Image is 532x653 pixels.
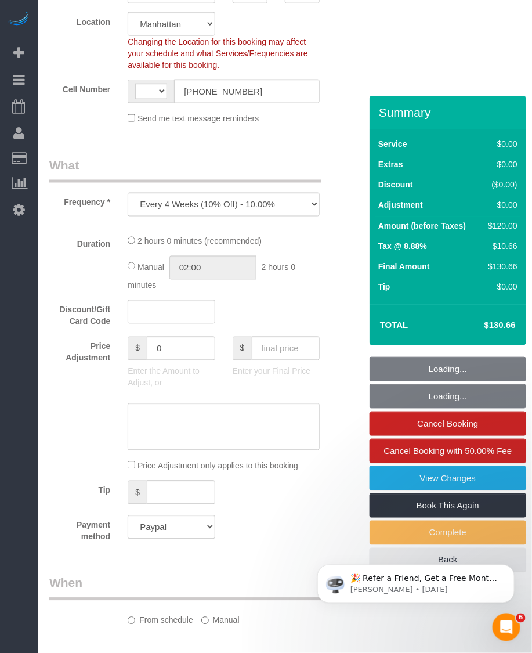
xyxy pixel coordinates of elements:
[378,158,403,170] label: Extras
[49,157,321,183] legend: What
[41,515,119,543] label: Payment method
[41,80,119,95] label: Cell Number
[370,466,526,490] a: View Changes
[137,237,262,246] span: 2 hours 0 minutes (recommended)
[41,337,119,364] label: Price Adjustment
[128,611,193,626] label: From schedule
[380,320,408,330] strong: Total
[378,199,423,211] label: Adjustment
[484,281,517,293] div: $0.00
[41,300,119,327] label: Discount/Gift Card Code
[201,617,209,625] input: Manual
[128,481,147,504] span: $
[484,220,517,232] div: $120.00
[233,366,320,377] p: Enter your Final Price
[41,481,119,496] label: Tip
[201,611,240,626] label: Manual
[41,12,119,28] label: Location
[378,281,390,293] label: Tip
[484,179,517,190] div: ($0.00)
[128,262,295,290] span: 2 hours 0 minutes
[137,461,298,471] span: Price Adjustment only applies to this booking
[137,114,259,124] span: Send me text message reminders
[252,337,320,360] input: final price
[174,80,320,103] input: Cell Number
[384,446,512,456] span: Cancel Booking with 50.00% Fee
[484,199,517,211] div: $0.00
[41,193,119,208] label: Frequency *
[484,138,517,150] div: $0.00
[370,439,526,463] a: Cancel Booking with 50.00% Fee
[484,261,517,272] div: $130.66
[493,614,520,641] iframe: Intercom live chat
[450,320,516,330] h4: $130.66
[378,179,413,190] label: Discount
[378,138,407,150] label: Service
[370,493,526,518] a: Book This Again
[128,37,308,70] span: Changing the Location for this booking may affect your schedule and what Services/Frequencies are...
[128,366,215,389] p: Enter the Amount to Adjust, or
[41,234,119,250] label: Duration
[379,106,520,119] h3: Summary
[300,540,532,622] iframe: Intercom notifications message
[233,337,252,360] span: $
[516,614,526,623] span: 6
[137,262,164,272] span: Manual
[370,412,526,436] a: Cancel Booking
[128,617,135,625] input: From schedule
[7,12,30,28] img: Automaid Logo
[378,240,427,252] label: Tax @ 8.88%
[378,261,430,272] label: Final Amount
[484,158,517,170] div: $0.00
[128,337,147,360] span: $
[378,220,466,232] label: Amount (before Taxes)
[484,240,517,252] div: $10.66
[49,575,321,601] legend: When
